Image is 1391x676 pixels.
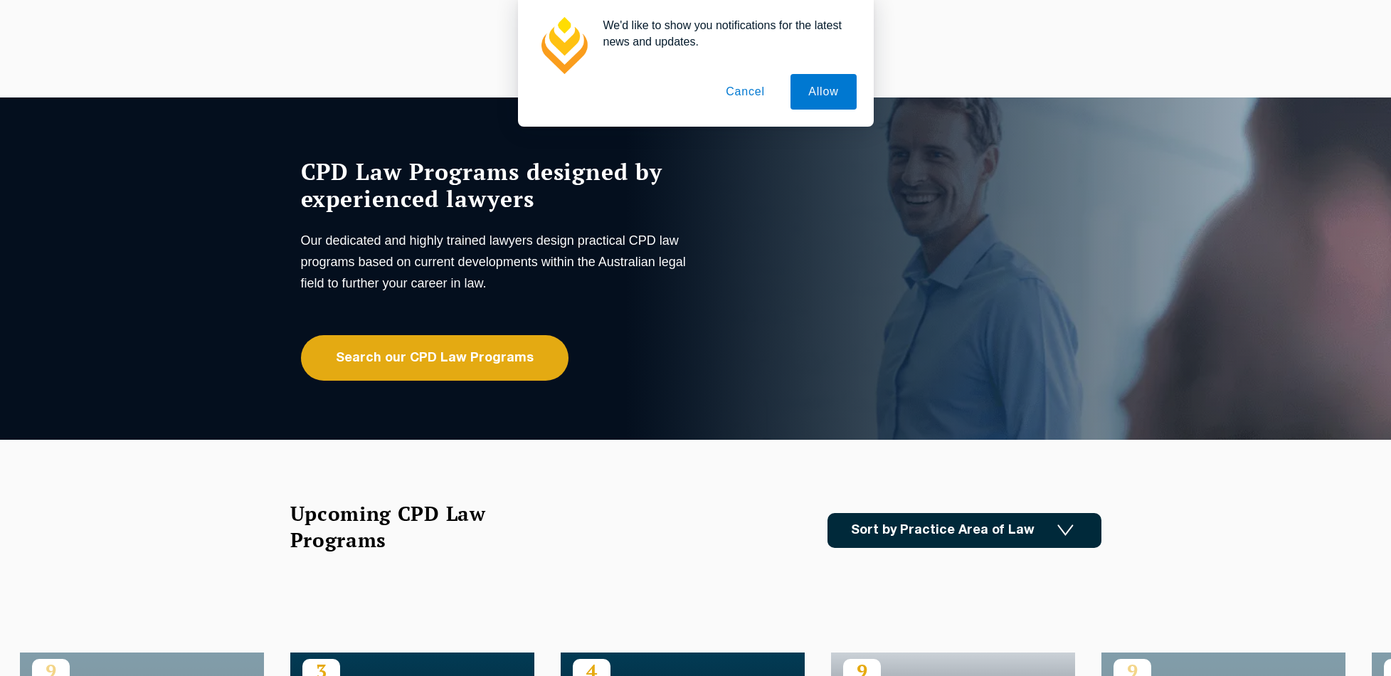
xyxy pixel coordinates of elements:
h2: Upcoming CPD Law Programs [290,500,522,553]
a: Search our CPD Law Programs [301,335,568,381]
a: Sort by Practice Area of Law [827,513,1101,548]
img: notification icon [535,17,592,74]
div: We'd like to show you notifications for the latest news and updates. [592,17,857,50]
p: Our dedicated and highly trained lawyers design practical CPD law programs based on current devel... [301,230,692,294]
button: Cancel [708,74,783,110]
button: Allow [790,74,856,110]
img: Icon [1057,524,1074,537]
h1: CPD Law Programs designed by experienced lawyers [301,158,692,212]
